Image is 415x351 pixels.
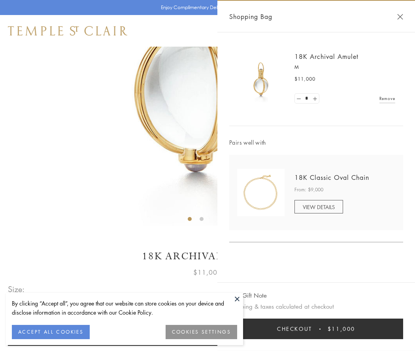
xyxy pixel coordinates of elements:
[303,203,335,211] span: VIEW DETAILS
[294,52,358,61] a: 18K Archival Amulet
[229,138,403,147] span: Pairs well with
[294,200,343,213] a: VIEW DETAILS
[294,63,395,71] p: M
[294,186,323,194] span: From: $9,000
[12,325,90,339] button: ACCEPT ALL COOKIES
[397,14,403,20] button: Close Shopping Bag
[8,26,127,36] img: Temple St. Clair
[379,94,395,103] a: Remove
[229,319,403,339] button: Checkout $11,000
[294,75,315,83] span: $11,000
[12,299,237,317] div: By clicking “Accept all”, you agree that our website can store cookies on your device and disclos...
[161,4,251,11] p: Enjoy Complimentary Delivery & Returns
[229,302,403,311] p: Shipping & taxes calculated at checkout
[295,94,303,104] a: Set quantity to 0
[237,55,285,103] img: 18K Archival Amulet
[237,169,285,216] img: N88865-OV18
[229,291,267,300] button: Add Gift Note
[166,325,237,339] button: COOKIES SETTINGS
[294,173,369,182] a: 18K Classic Oval Chain
[277,325,312,333] span: Checkout
[311,94,319,104] a: Set quantity to 2
[8,249,407,263] h1: 18K Archival Amulet
[8,283,25,296] span: Size:
[229,11,272,22] span: Shopping Bag
[328,325,355,333] span: $11,000
[193,267,222,277] span: $11,000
